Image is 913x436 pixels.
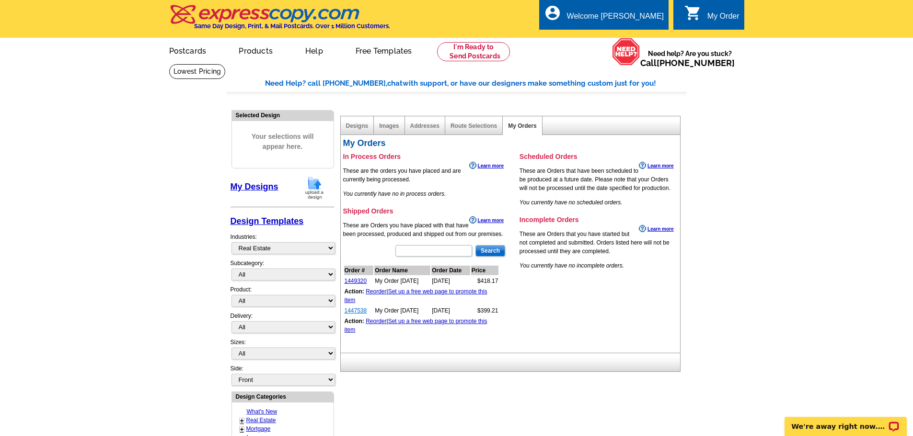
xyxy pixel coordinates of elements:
td: | [344,316,499,335]
div: Subcategory: [231,259,334,285]
a: Learn more [469,216,504,224]
td: [DATE] [431,306,470,315]
td: $418.17 [471,276,499,286]
span: Call [640,58,735,68]
a: 1449320 [345,278,367,284]
a: Learn more [639,225,673,233]
img: help [612,38,640,66]
div: Welcome [PERSON_NAME] [567,12,664,25]
div: Need Help? call [PHONE_NUMBER], with support, or have our designers make something custom just fo... [265,78,687,89]
div: Design Categories [232,392,334,401]
a: Help [290,39,338,61]
a: Set up a free web page to promote this item [345,288,487,303]
span: Your selections will appear here. [239,122,326,161]
a: Designs [346,123,369,129]
a: [PHONE_NUMBER] [657,58,735,68]
a: Reorder [366,318,386,324]
input: Search [475,245,505,257]
b: Action: [345,288,364,295]
span: Need help? Are you stuck? [640,49,740,68]
div: Industries: [231,228,334,259]
p: These are Orders that have been scheduled to be produced at a future date. Please note that your ... [520,167,676,192]
a: Products [223,39,288,61]
a: Same Day Design, Print, & Mail Postcards. Over 1 Million Customers. [169,11,390,30]
a: Addresses [410,123,439,129]
h3: In Process Orders [343,152,507,161]
p: These are Orders you have placed with that have been processed, produced and shipped out from our... [343,221,507,238]
h4: Same Day Design, Print, & Mail Postcards. Over 1 Million Customers. [194,22,390,30]
a: Mortgage [246,425,271,432]
th: Price [471,266,499,275]
a: Real Estate [246,417,276,424]
a: + [240,417,244,425]
a: Images [379,123,399,129]
a: Learn more [469,162,504,169]
a: Design Templates [231,216,304,226]
td: | [344,287,499,305]
td: My Order [DATE] [374,306,430,315]
h2: My Orders [343,138,676,149]
a: What's New [247,408,277,415]
iframe: LiveChat chat widget [778,406,913,436]
a: shopping_cart My Order [684,11,740,22]
p: These are Orders that you have started but not completed and submitted. Orders listed here will n... [520,230,676,256]
a: My Designs [231,182,278,191]
div: My Order [707,12,740,25]
div: Sizes: [231,338,334,364]
td: My Order [DATE] [374,276,430,286]
div: Delivery: [231,312,334,338]
a: Free Templates [340,39,428,61]
th: Order Name [374,266,430,275]
a: Learn more [639,162,673,169]
td: [DATE] [431,276,470,286]
a: 1447538 [345,307,367,314]
a: Set up a free web page to promote this item [345,318,487,333]
p: These are the orders you have placed and are currently being processed. [343,167,507,184]
h3: Shipped Orders [343,207,507,215]
div: Selected Design [232,111,334,120]
span: chat [387,79,403,88]
em: You currently have no scheduled orders. [520,199,623,206]
a: Route Selections [451,123,497,129]
th: Order Date [431,266,470,275]
i: account_circle [544,4,561,22]
em: You currently have no incomplete orders. [520,262,624,269]
a: + [240,425,244,433]
a: Postcards [154,39,222,61]
em: You currently have no in process orders. [343,190,446,197]
i: shopping_cart [684,4,702,22]
div: Side: [231,364,334,387]
a: My Orders [508,123,536,129]
a: Reorder [366,288,386,295]
th: Order # [344,266,374,275]
h3: Scheduled Orders [520,152,676,161]
div: Product: [231,285,334,312]
td: $399.21 [471,306,499,315]
b: Action: [345,318,364,324]
img: upload-design [302,176,327,200]
h3: Incomplete Orders [520,215,676,224]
